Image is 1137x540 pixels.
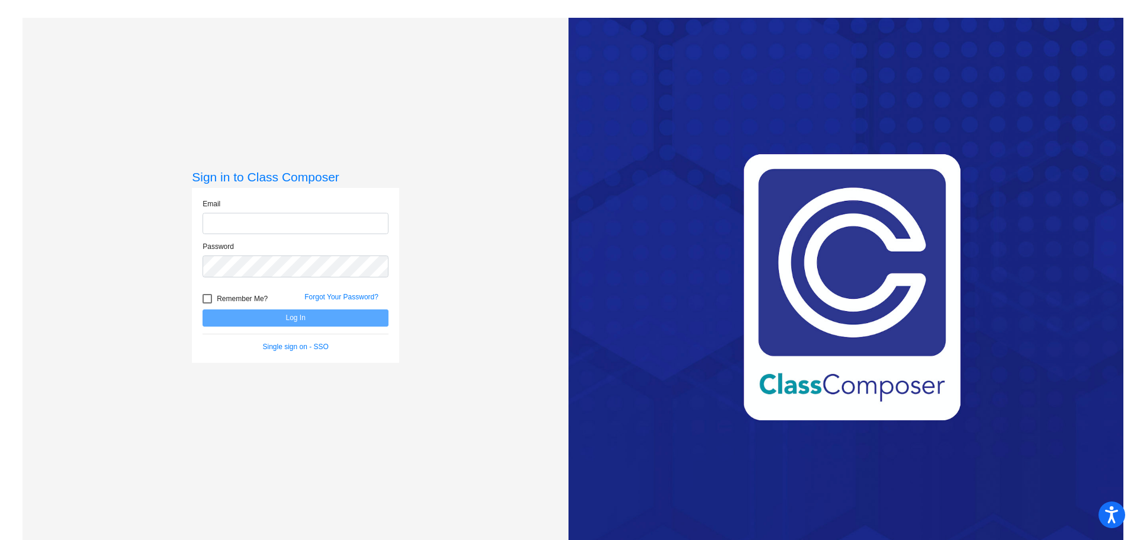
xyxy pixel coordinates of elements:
label: Password [203,241,234,252]
h3: Sign in to Class Composer [192,170,399,184]
button: Log In [203,309,388,327]
span: Remember Me? [217,292,268,306]
a: Forgot Your Password? [304,293,378,301]
label: Email [203,199,220,209]
a: Single sign on - SSO [263,343,329,351]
